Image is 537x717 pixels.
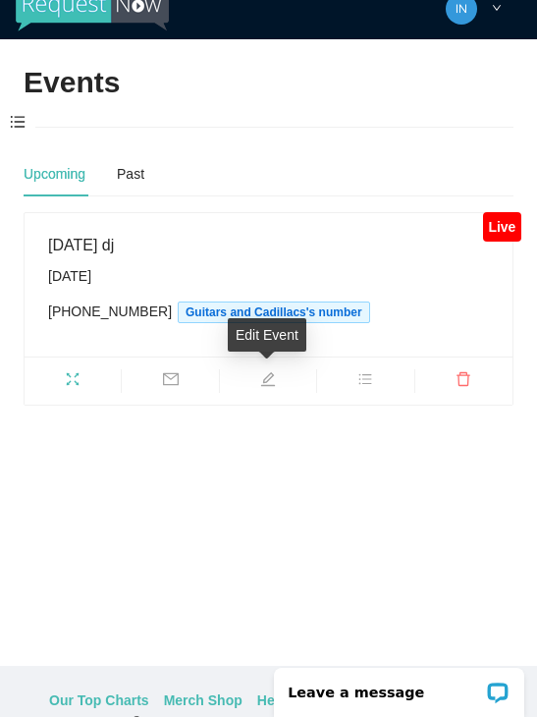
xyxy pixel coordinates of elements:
[483,212,521,242] div: Live
[257,689,287,711] a: Help
[220,371,316,393] span: edit
[178,302,370,323] span: Guitars and Cadillacs's number
[261,655,537,717] iframe: LiveChat chat widget
[24,63,120,103] h2: Events
[48,233,489,257] div: [DATE] dj
[317,371,413,393] span: bars
[48,301,489,323] div: [PHONE_NUMBER]
[415,371,512,393] span: delete
[122,371,218,393] span: mail
[25,371,121,393] span: fullscreen
[117,163,144,185] div: Past
[49,689,149,711] a: Our Top Charts
[492,3,502,13] span: down
[24,163,85,185] div: Upcoming
[48,265,489,287] div: [DATE]
[164,689,242,711] a: Merch Shop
